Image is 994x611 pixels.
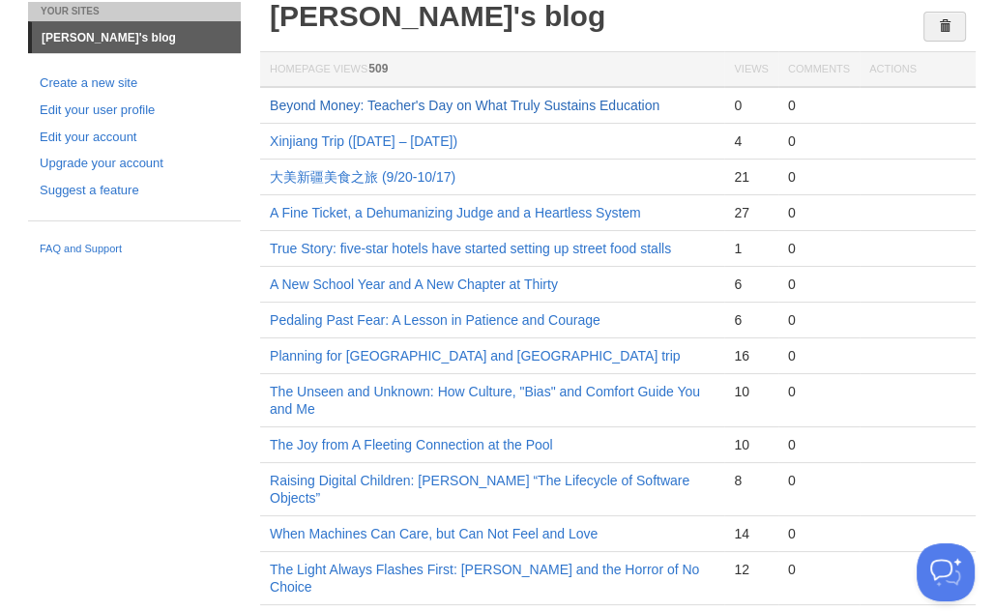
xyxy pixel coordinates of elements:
a: [PERSON_NAME]'s blog [32,22,241,53]
div: 0 [788,347,850,364]
a: The Unseen and Unknown: How Culture, "Bias" and Comfort Guide You and Me [270,384,700,417]
div: 0 [734,97,768,114]
div: 21 [734,168,768,186]
div: 6 [734,276,768,293]
a: When Machines Can Care, but Can Not Feel and Love [270,526,598,541]
iframe: Help Scout Beacon - Open [917,543,975,601]
div: 0 [788,436,850,453]
div: 0 [788,240,850,257]
a: A New School Year and A New Chapter at Thirty [270,276,558,292]
a: Suggest a feature [40,181,229,201]
div: 0 [788,472,850,489]
a: 大美新疆美食之旅 (9/20-10/17) [270,169,455,185]
a: Raising Digital Children: [PERSON_NAME] “The Lifecycle of Software Objects” [270,473,689,506]
a: Create a new site [40,73,229,94]
div: 14 [734,525,768,542]
a: The Joy from A Fleeting Connection at the Pool [270,437,553,452]
div: 0 [788,525,850,542]
div: 12 [734,561,768,578]
th: Homepage Views [260,52,724,88]
div: 0 [788,97,850,114]
div: 0 [788,311,850,329]
div: 27 [734,204,768,221]
a: Pedaling Past Fear: A Lesson in Patience and Courage [270,312,600,328]
div: 0 [788,168,850,186]
th: Views [724,52,777,88]
div: 0 [788,276,850,293]
div: 10 [734,436,768,453]
a: Upgrade your account [40,154,229,174]
a: Beyond Money: Teacher's Day on What Truly Sustains Education [270,98,659,113]
div: 1 [734,240,768,257]
div: 16 [734,347,768,364]
span: 509 [368,62,388,75]
a: Xinjiang Trip ([DATE] – [DATE]) [270,133,457,149]
a: Edit your account [40,128,229,148]
div: 6 [734,311,768,329]
a: A Fine Ticket, a Dehumanizing Judge and a Heartless System [270,205,641,220]
div: 4 [734,132,768,150]
div: 0 [788,383,850,400]
div: 8 [734,472,768,489]
div: 0 [788,204,850,221]
a: Edit your user profile [40,101,229,121]
th: Comments [778,52,860,88]
a: Planning for [GEOGRAPHIC_DATA] and [GEOGRAPHIC_DATA] trip [270,348,681,364]
div: 0 [788,132,850,150]
div: 10 [734,383,768,400]
th: Actions [860,52,976,88]
li: Your Sites [28,2,241,21]
a: The Light Always Flashes First: [PERSON_NAME] and the Horror of No Choice [270,562,699,595]
div: 0 [788,561,850,578]
a: True Story: five-star hotels have started setting up street food stalls [270,241,671,256]
a: FAQ and Support [40,241,229,258]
